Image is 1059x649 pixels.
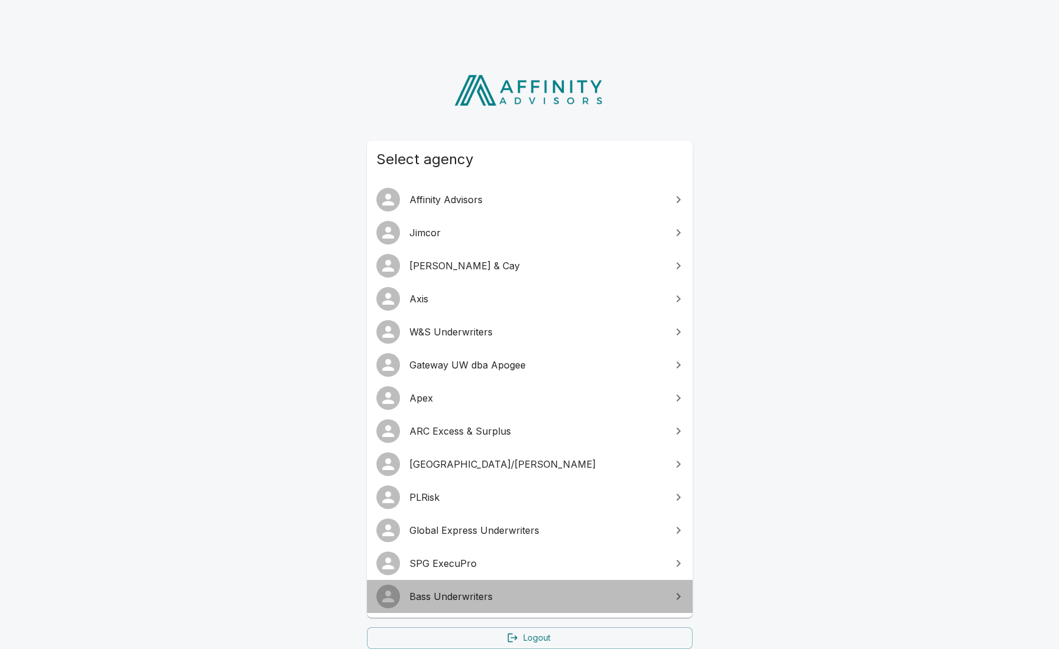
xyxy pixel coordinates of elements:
[367,580,693,613] a: Bass Underwriters
[409,589,664,604] span: Bass Underwriters
[367,216,693,249] a: Jimcor
[367,282,693,315] a: Axis
[445,71,614,110] img: Affinity Advisors Logo
[409,292,664,306] span: Axis
[367,183,693,216] a: Affinity Advisors
[409,424,664,438] span: ARC Excess & Surplus
[367,627,693,649] a: Logout
[409,391,664,405] span: Apex
[367,348,693,381] a: Gateway UW dba Apogee
[367,249,693,282] a: [PERSON_NAME] & Cay
[367,481,693,514] a: PLRisk
[367,415,693,448] a: ARC Excess & Surplus
[409,193,664,207] span: Affinity Advisors
[367,514,693,547] a: Global Express Underwriters
[409,457,664,471] span: [GEOGRAPHIC_DATA]/[PERSON_NAME]
[409,556,664,570] span: SPG ExecuPro
[409,523,664,537] span: Global Express Underwriters
[367,547,693,580] a: SPG ExecuPro
[367,315,693,348] a: W&S Underwriters
[409,325,664,339] span: W&S Underwriters
[409,226,664,240] span: Jimcor
[409,259,664,273] span: [PERSON_NAME] & Cay
[367,381,693,415] a: Apex
[376,150,683,169] span: Select agency
[409,490,664,504] span: PLRisk
[367,448,693,481] a: [GEOGRAPHIC_DATA]/[PERSON_NAME]
[409,358,664,372] span: Gateway UW dba Apogee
